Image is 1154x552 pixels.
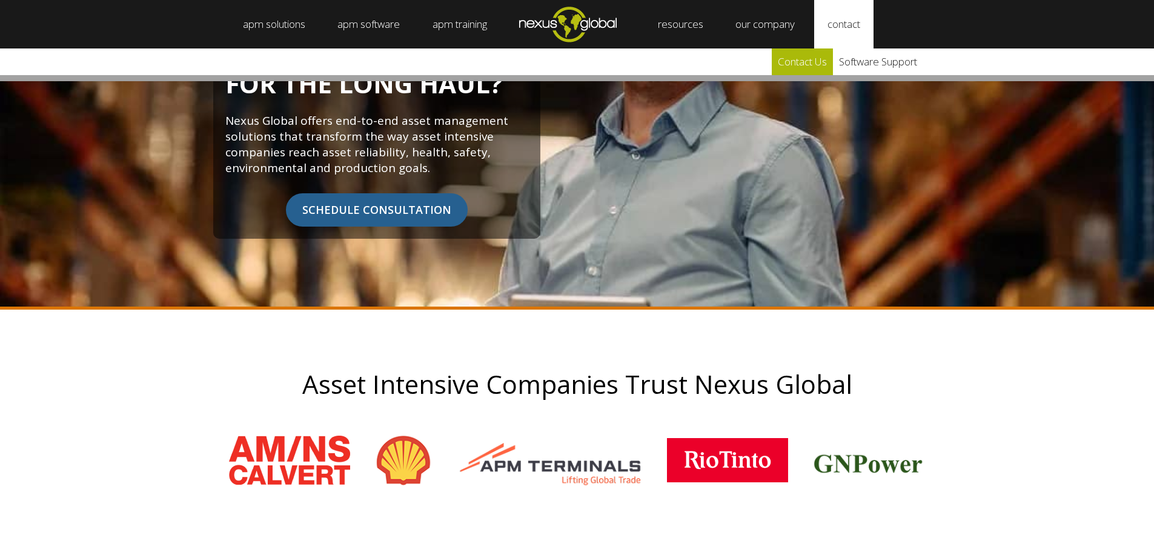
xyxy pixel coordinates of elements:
[184,370,971,398] h2: Asset Intensive Companies Trust Nexus Global
[286,193,468,227] span: SCHEDULE CONSULTATION
[457,433,643,488] img: apm-terminals-logo
[667,438,788,482] img: rio_tinto
[374,433,433,488] img: shell-logo
[225,113,528,176] p: Nexus Global offers end-to-end asset management solutions that transform the way asset intensive ...
[812,433,925,488] img: client_logos_gnpower
[772,48,833,75] a: Contact Us
[229,436,350,485] img: amns_logo
[833,48,923,75] a: Software Support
